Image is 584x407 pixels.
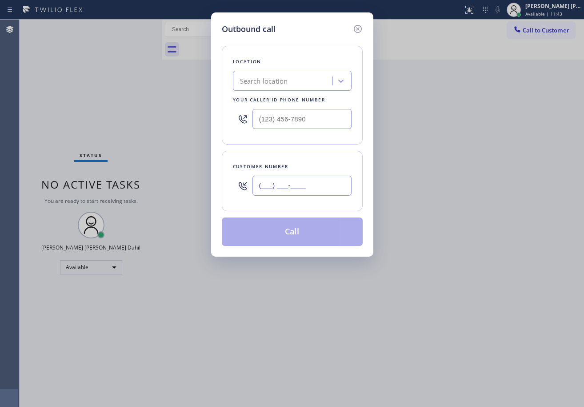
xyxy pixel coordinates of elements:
[222,218,363,246] button: Call
[222,23,276,35] h5: Outbound call
[252,176,352,196] input: (123) 456-7890
[252,109,352,129] input: (123) 456-7890
[233,57,352,66] div: Location
[240,76,288,86] div: Search location
[233,95,352,105] div: Your caller id phone number
[233,162,352,171] div: Customer number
